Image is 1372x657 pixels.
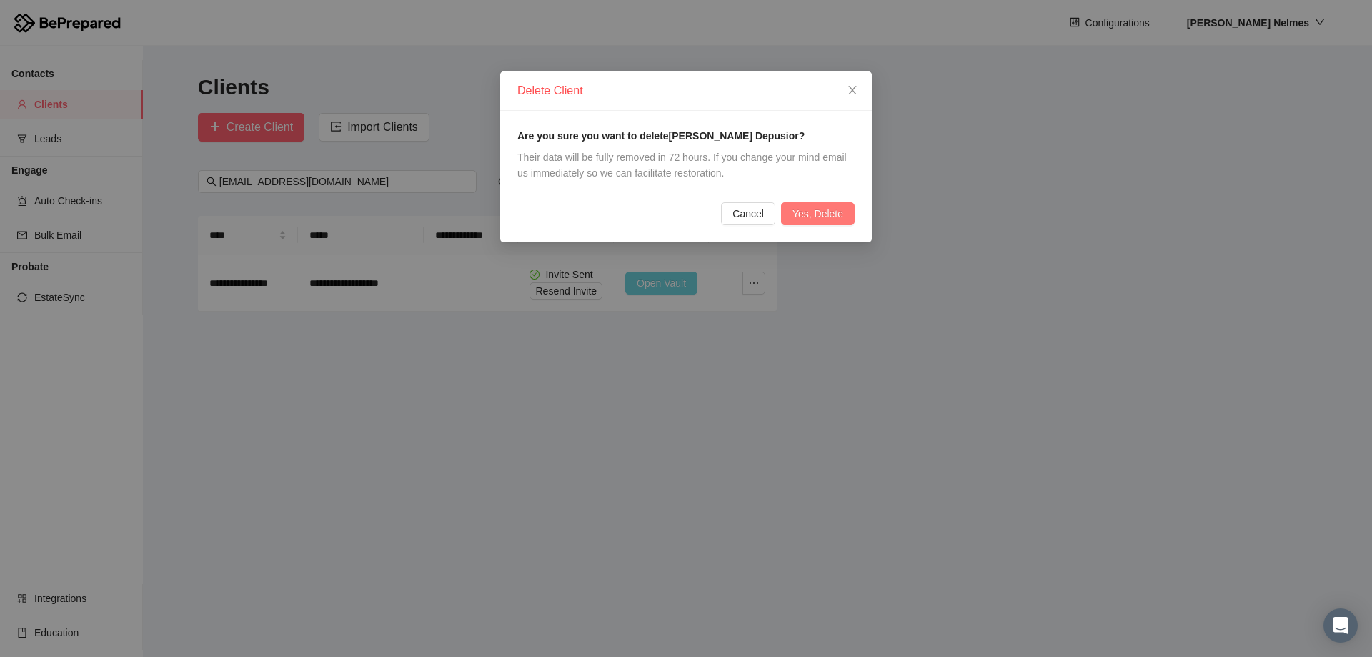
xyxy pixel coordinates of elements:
strong: Are you sure you want to delete [PERSON_NAME] Depusior ? [517,130,805,142]
button: Close [833,71,872,110]
div: Open Intercom Messenger [1323,608,1358,643]
button: Cancel [721,202,775,225]
span: Their data will be fully removed in 72 hours. If you change your mind email us immediately so we ... [517,152,847,179]
span: Yes, Delete [792,206,843,222]
button: Yes, Delete [781,202,855,225]
span: Cancel [732,206,764,222]
span: Delete Client [517,84,583,97]
span: close [847,84,858,96]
